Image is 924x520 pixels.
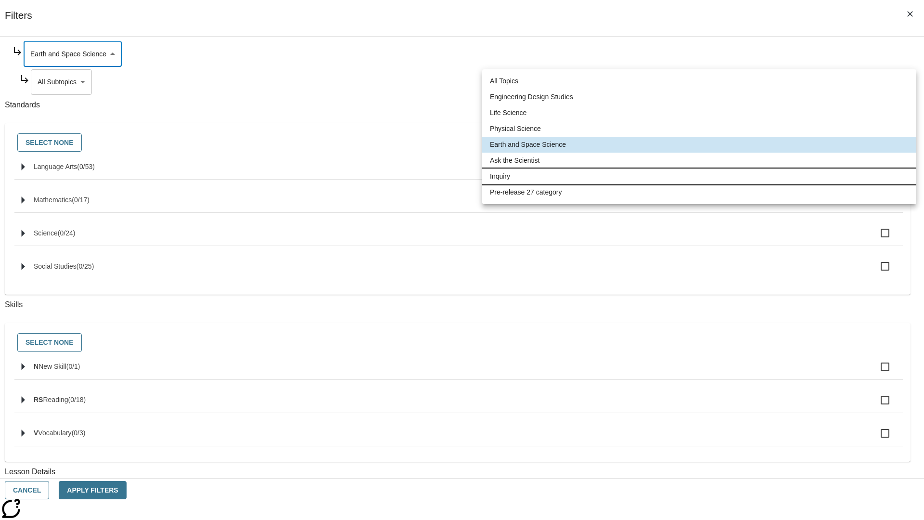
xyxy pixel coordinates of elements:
ul: Select a topic [482,69,916,204]
li: All Topics [482,73,916,89]
li: Pre-release 27 category [482,184,916,200]
li: Earth and Space Science [482,137,916,153]
li: Physical Science [482,121,916,137]
li: Inquiry [482,169,916,184]
li: Engineering Design Studies [482,89,916,105]
li: Life Science [482,105,916,121]
li: Ask the Scientist [482,153,916,169]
